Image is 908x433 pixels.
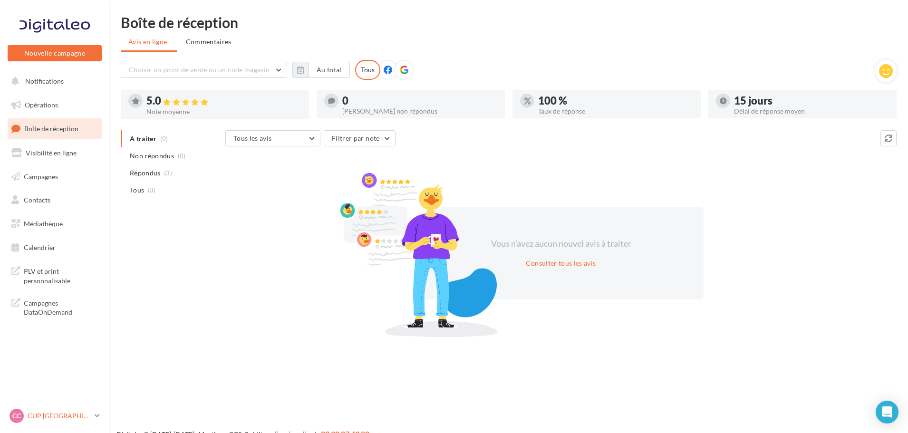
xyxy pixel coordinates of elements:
[538,96,693,106] div: 100 %
[6,214,104,234] a: Médiathèque
[148,186,156,194] span: (3)
[355,60,380,80] div: Tous
[6,238,104,258] a: Calendrier
[121,15,897,29] div: Boîte de réception
[479,238,643,250] div: Vous n'avez aucun nouvel avis à traiter
[164,169,172,177] span: (3)
[876,401,898,423] div: Open Intercom Messenger
[146,108,301,115] div: Note moyenne
[25,77,64,85] span: Notifications
[24,172,58,180] span: Campagnes
[225,130,320,146] button: Tous les avis
[130,168,161,178] span: Répondus
[6,95,104,115] a: Opérations
[129,66,270,74] span: Choisir un point de vente ou un code magasin
[186,37,232,47] span: Commentaires
[309,62,350,78] button: Au total
[342,108,497,115] div: [PERSON_NAME] non répondus
[12,411,21,421] span: CC
[24,220,63,228] span: Médiathèque
[734,108,889,115] div: Délai de réponse moyen
[6,167,104,187] a: Campagnes
[8,407,102,425] a: CC CUP [GEOGRAPHIC_DATA]
[8,45,102,61] button: Nouvelle campagne
[734,96,889,106] div: 15 jours
[24,196,50,204] span: Contacts
[24,125,78,133] span: Boîte de réception
[292,62,350,78] button: Au total
[24,297,98,317] span: Campagnes DataOnDemand
[6,293,104,321] a: Campagnes DataOnDemand
[6,261,104,289] a: PLV et print personnalisable
[24,265,98,285] span: PLV et print personnalisable
[538,108,693,115] div: Taux de réponse
[522,258,599,269] button: Consulter tous les avis
[25,101,58,109] span: Opérations
[178,152,186,160] span: (0)
[24,243,56,251] span: Calendrier
[6,71,100,91] button: Notifications
[121,62,287,78] button: Choisir un point de vente ou un code magasin
[324,130,396,146] button: Filtrer par note
[342,96,497,106] div: 0
[6,143,104,163] a: Visibilité en ligne
[6,190,104,210] a: Contacts
[130,151,174,161] span: Non répondus
[6,118,104,139] a: Boîte de réception
[233,134,272,142] span: Tous les avis
[146,96,301,106] div: 5.0
[26,149,77,157] span: Visibilité en ligne
[130,185,144,195] span: Tous
[28,411,91,421] p: CUP [GEOGRAPHIC_DATA]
